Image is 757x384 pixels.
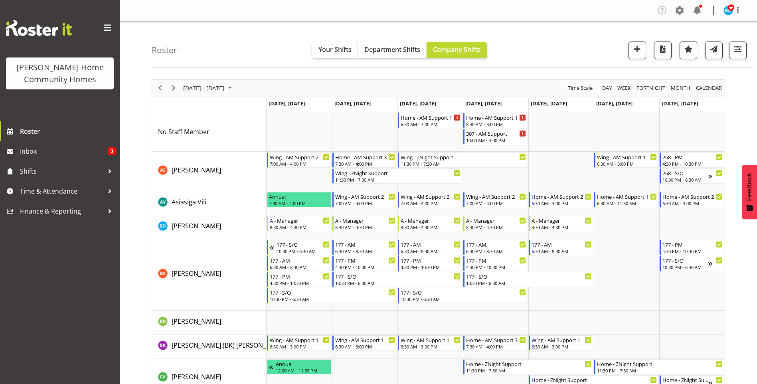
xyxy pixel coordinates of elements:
[594,152,659,168] div: Arshdeep Singh"s event - Wing - AM Support 1 Begin From Saturday, August 23, 2025 at 6:30:00 AM G...
[20,165,104,177] span: Shifts
[532,200,591,206] div: 6:30 AM - 3:00 PM
[427,42,487,58] button: Company Shifts
[155,83,166,93] button: Previous
[532,216,591,224] div: A - Manager
[172,372,221,381] span: [PERSON_NAME]
[270,280,330,286] div: 4:30 PM - 10:30 PM
[465,100,502,107] span: [DATE], [DATE]
[172,372,221,382] a: [PERSON_NAME]
[398,288,528,303] div: Billie Sothern"s event - 177 - S/O Begin From Wednesday, August 20, 2025 at 10:30:00 PM GMT+12:00...
[662,256,708,264] div: 177 - S/O
[401,121,461,127] div: 6:30 AM - 3:00 PM
[335,256,395,264] div: 177 - PM
[20,185,104,197] span: Time & Attendance
[277,248,330,254] div: 10:30 PM - 6:30 AM
[332,192,397,207] div: Asiasiga Vili"s event - Wing - AM Support 2 Begin From Tuesday, August 19, 2025 at 7:00:00 AM GMT...
[596,100,632,107] span: [DATE], [DATE]
[168,83,179,93] button: Next
[332,240,397,255] div: Billie Sothern"s event - 177 - AM Begin From Tuesday, August 19, 2025 at 6:30:00 AM GMT+12:00 End...
[463,359,593,374] div: Cheenee Vargas"s event - Home - ZNight Support Begin From Thursday, August 21, 2025 at 11:30:00 P...
[332,152,397,168] div: Arshdeep Singh"s event - Home - AM Support 3 Begin From Tuesday, August 19, 2025 at 7:30:00 AM GM...
[20,145,108,157] span: Inbox
[532,343,591,350] div: 6:30 AM - 3:00 PM
[594,359,724,374] div: Cheenee Vargas"s event - Home - ZNight Support Begin From Saturday, August 23, 2025 at 11:30:00 P...
[466,192,526,200] div: Wing - AM Support 2
[398,335,463,350] div: Brijesh (BK) Kachhadiya"s event - Wing - AM Support 1 Begin From Wednesday, August 20, 2025 at 6:...
[152,335,267,358] td: Brijesh (BK) Kachhadiya resource
[401,248,461,254] div: 6:30 AM - 8:30 AM
[466,121,526,127] div: 8:30 AM - 3:00 PM
[466,113,526,121] div: Home - AM Support 1
[335,216,395,224] div: A - Manager
[270,336,330,344] div: Wing - AM Support 1
[401,256,461,264] div: 177 - PM
[172,317,221,326] a: [PERSON_NAME]
[270,343,330,350] div: 6:30 AM - 3:00 PM
[158,127,210,136] span: No Staff Member
[463,216,528,231] div: Barbara Dunlop"s event - A - Manager Begin From Thursday, August 21, 2025 at 8:30:00 AM GMT+12:00...
[466,367,591,374] div: 11:30 PM - 7:30 AM
[466,137,526,143] div: 10:00 AM - 3:00 PM
[466,129,526,137] div: 307 - AM Support
[277,240,330,248] div: 177 - S/O
[532,192,591,200] div: Home - AM Support 2
[335,224,395,230] div: 8:30 AM - 4:30 PM
[463,240,528,255] div: Billie Sothern"s event - 177 - AM Begin From Thursday, August 21, 2025 at 6:30:00 AM GMT+12:00 En...
[660,168,724,184] div: Arshdeep Singh"s event - 268 - S/O Begin From Sunday, August 24, 2025 at 10:30:00 PM GMT+12:00 En...
[400,100,436,107] span: [DATE], [DATE]
[332,256,397,271] div: Billie Sothern"s event - 177 - PM Begin From Tuesday, August 19, 2025 at 4:30:00 PM GMT+12:00 End...
[172,221,221,231] a: [PERSON_NAME]
[335,176,461,183] div: 11:30 PM - 7:30 AM
[172,198,206,206] span: Asiasiga Vili
[466,256,526,264] div: 177 - PM
[335,336,395,344] div: Wing - AM Support 1
[617,83,632,93] span: Week
[746,173,753,201] span: Feedback
[270,272,330,280] div: 177 - PM
[269,200,330,206] div: 7:30 AM - 4:00 PM
[267,240,332,255] div: Billie Sothern"s event - 177 - S/O Begin From Sunday, August 17, 2025 at 10:30:00 PM GMT+12:00 En...
[401,200,461,206] div: 7:00 AM - 4:00 PM
[270,264,330,270] div: 6:30 AM - 8:30 AM
[662,248,722,254] div: 4:30 PM - 10:30 PM
[152,46,177,55] h4: Roster
[276,367,330,374] div: 12:00 AM - 11:59 PM
[332,216,397,231] div: Barbara Dunlop"s event - A - Manager Begin From Tuesday, August 19, 2025 at 8:30:00 AM GMT+12:00 ...
[532,224,591,230] div: 8:30 AM - 4:30 PM
[466,248,526,254] div: 6:30 AM - 8:30 AM
[597,153,657,161] div: Wing - AM Support 1
[172,340,286,350] a: [PERSON_NAME] (BK) [PERSON_NAME]
[14,61,106,85] div: [PERSON_NAME] Home Community Homes
[463,129,528,144] div: No Staff Member"s event - 307 - AM Support Begin From Thursday, August 21, 2025 at 10:00:00 AM GM...
[629,42,646,59] button: Add a new shift
[270,216,330,224] div: A - Manager
[332,272,463,287] div: Billie Sothern"s event - 177 - S/O Begin From Tuesday, August 19, 2025 at 10:30:00 PM GMT+12:00 E...
[152,152,267,191] td: Arshdeep Singh resource
[401,153,526,161] div: Wing - ZNight Support
[267,216,332,231] div: Barbara Dunlop"s event - A - Manager Begin From Monday, August 18, 2025 at 8:30:00 AM GMT+12:00 E...
[172,269,221,278] a: [PERSON_NAME]
[662,240,722,248] div: 177 - PM
[267,192,332,207] div: Asiasiga Vili"s event - Annual Begin From Monday, August 18, 2025 at 7:30:00 AM GMT+12:00 Ends At...
[335,153,395,161] div: Home - AM Support 3
[466,336,526,344] div: Home - AM Support 3
[705,42,723,59] button: Send a list of all shifts for the selected filtered period to all rostered employees.
[529,335,593,350] div: Brijesh (BK) Kachhadiya"s event - Wing - AM Support 1 Begin From Friday, August 22, 2025 at 6:30:...
[529,240,593,255] div: Billie Sothern"s event - 177 - AM Begin From Friday, August 22, 2025 at 6:30:00 AM GMT+12:00 Ends...
[335,280,461,286] div: 10:30 PM - 6:30 AM
[601,83,613,93] span: Day
[335,240,395,248] div: 177 - AM
[660,256,724,271] div: Billie Sothern"s event - 177 - S/O Begin From Sunday, August 24, 2025 at 10:30:00 PM GMT+12:00 En...
[466,224,526,230] div: 8:30 AM - 4:30 PM
[532,336,591,344] div: Wing - AM Support 1
[270,296,395,302] div: 10:30 PM - 6:30 AM
[466,264,526,270] div: 4:30 PM - 10:30 PM
[463,335,528,350] div: Brijesh (BK) Kachhadiya"s event - Home - AM Support 3 Begin From Thursday, August 21, 2025 at 7:3...
[729,42,747,59] button: Filter Shifts
[180,80,237,97] div: August 18 - 24, 2025
[662,376,708,384] div: Home - ZNight Support
[401,264,461,270] div: 4:30 PM - 10:30 PM
[20,205,104,217] span: Finance & Reporting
